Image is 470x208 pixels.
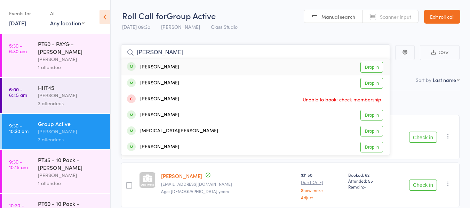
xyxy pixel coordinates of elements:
span: Roll Call for [122,10,167,21]
a: Exit roll call [424,10,460,24]
input: Search by name [121,44,390,60]
a: 5:30 -6:30 amPT60 - PAYG - [PERSON_NAME][PERSON_NAME]1 attendee [2,34,110,77]
a: Adjust [301,195,343,200]
div: Group Active [38,120,104,127]
div: [PERSON_NAME] [127,95,179,103]
div: Events for [9,8,43,19]
span: Manual search [321,13,355,20]
span: Scanner input [380,13,411,20]
a: Drop in [360,78,383,89]
a: Show more [301,188,343,192]
div: [MEDICAL_DATA][PERSON_NAME] [127,127,218,135]
span: Booked: 62 [348,172,389,178]
div: HIIT45 [38,84,104,91]
time: 9:30 - 10:15 am [9,159,28,170]
div: [PERSON_NAME] [127,111,179,119]
span: [DATE] 09:30 [122,23,150,30]
a: [PERSON_NAME] [161,172,202,180]
span: - [364,184,366,190]
a: [DATE] [9,19,26,27]
div: 1 attendee [38,63,104,71]
div: [PERSON_NAME] [38,55,104,63]
label: Sort by [416,76,431,83]
div: 7 attendees [38,135,104,143]
a: 9:30 -10:30 amGroup Active[PERSON_NAME]7 attendees [2,114,110,149]
div: [PERSON_NAME] [127,63,179,71]
div: At [50,8,85,19]
div: [PERSON_NAME] [38,171,104,179]
a: Drop in [360,110,383,120]
div: [PERSON_NAME] [38,91,104,99]
span: Unable to book: check membership [301,94,383,105]
time: 9:30 - 10:30 am [9,123,29,134]
span: Class Studio [211,23,238,30]
button: Check in [409,180,437,191]
div: [PERSON_NAME] [127,79,179,87]
div: [PERSON_NAME] [127,143,179,151]
a: Drop in [360,142,383,152]
div: PT45 - 10 Pack - [PERSON_NAME] [38,156,104,171]
a: Drop in [360,62,383,73]
span: Remain: [348,184,389,190]
div: 3 attendees [38,99,104,107]
span: [PERSON_NAME] [161,23,200,30]
div: $31.50 [301,172,343,199]
small: Due [DATE] [301,180,343,185]
a: 9:30 -10:15 amPT45 - 10 Pack - [PERSON_NAME][PERSON_NAME]1 attendee [2,150,110,193]
a: 6:00 -6:45 amHIIT45[PERSON_NAME]3 attendees [2,78,110,113]
button: CSV [420,45,460,60]
button: Check in [409,132,437,143]
span: Group Active [167,10,216,21]
span: Age: [DEMOGRAPHIC_DATA] years [161,188,229,194]
time: 5:30 - 6:30 am [9,43,27,54]
time: 6:00 - 6:45 am [9,86,27,98]
div: [PERSON_NAME] [38,127,104,135]
span: Attended: 55 [348,178,389,184]
div: Last name [433,76,456,83]
div: PT60 - PAYG - [PERSON_NAME] [38,40,104,55]
div: 1 attendee [38,179,104,187]
a: Drop in [360,126,383,136]
small: youngmaxwellhouse@outlook.com [161,182,295,186]
div: Any location [50,19,85,27]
